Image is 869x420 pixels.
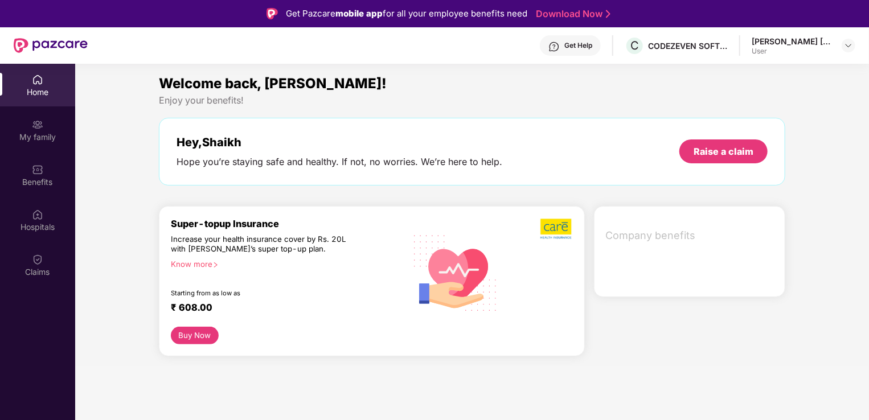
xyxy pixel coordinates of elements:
[32,254,43,265] img: svg+xml;base64,PHN2ZyBpZD0iQ2xhaW0iIHhtbG5zPSJodHRwOi8vd3d3LnczLm9yZy8yMDAwL3N2ZyIgd2lkdGg9IjIwIi...
[32,164,43,175] img: svg+xml;base64,PHN2ZyBpZD0iQmVuZWZpdHMiIHhtbG5zPSJodHRwOi8vd3d3LnczLm9yZy8yMDAwL3N2ZyIgd2lkdGg9Ij...
[405,221,506,323] img: svg+xml;base64,PHN2ZyB4bWxucz0iaHR0cDovL3d3dy53My5vcmcvMjAwMC9zdmciIHhtbG5zOnhsaW5rPSJodHRwOi8vd3...
[14,38,88,53] img: New Pazcare Logo
[630,39,639,52] span: C
[171,327,219,344] button: Buy Now
[648,40,728,51] div: CODEZEVEN SOFTWARE PRIVATE LIMITED
[212,262,219,268] span: right
[752,47,831,56] div: User
[32,209,43,220] img: svg+xml;base64,PHN2ZyBpZD0iSG9zcGl0YWxzIiB4bWxucz0iaHR0cDovL3d3dy53My5vcmcvMjAwMC9zdmciIHdpZHRoPS...
[32,119,43,130] img: svg+xml;base64,PHN2ZyB3aWR0aD0iMjAiIGhlaWdodD0iMjAiIHZpZXdCb3g9IjAgMCAyMCAyMCIgZmlsbD0ibm9uZSIgeG...
[171,234,356,254] div: Increase your health insurance cover by Rs. 20L with [PERSON_NAME]’s super top-up plan.
[171,260,399,267] div: Know more
[159,94,785,106] div: Enjoy your benefits!
[548,41,560,52] img: svg+xml;base64,PHN2ZyBpZD0iSGVscC0zMngzMiIgeG1sbnM9Imh0dHA6Ly93d3cudzMub3JnLzIwMDAvc3ZnIiB3aWR0aD...
[335,8,383,19] strong: mobile app
[599,221,785,250] div: Company benefits
[171,302,394,315] div: ₹ 608.00
[159,75,387,92] span: Welcome back, [PERSON_NAME]!
[564,41,592,50] div: Get Help
[606,8,610,20] img: Stroke
[177,156,502,168] div: Hope you’re staying safe and healthy. If not, no worries. We’re here to help.
[267,8,278,19] img: Logo
[606,228,776,244] span: Company benefits
[844,41,853,50] img: svg+xml;base64,PHN2ZyBpZD0iRHJvcGRvd24tMzJ4MzIiIHhtbG5zPSJodHRwOi8vd3d3LnczLm9yZy8yMDAwL3N2ZyIgd2...
[171,218,405,229] div: Super-topup Insurance
[32,74,43,85] img: svg+xml;base64,PHN2ZyBpZD0iSG9tZSIgeG1sbnM9Imh0dHA6Ly93d3cudzMub3JnLzIwMDAvc3ZnIiB3aWR0aD0iMjAiIG...
[536,8,607,20] a: Download Now
[694,145,753,158] div: Raise a claim
[286,7,527,20] div: Get Pazcare for all your employee benefits need
[752,36,831,47] div: [PERSON_NAME] [PERSON_NAME] Aga [PERSON_NAME]
[177,135,502,149] div: Hey, Shaikh
[171,289,357,297] div: Starting from as low as
[540,218,573,240] img: b5dec4f62d2307b9de63beb79f102df3.png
